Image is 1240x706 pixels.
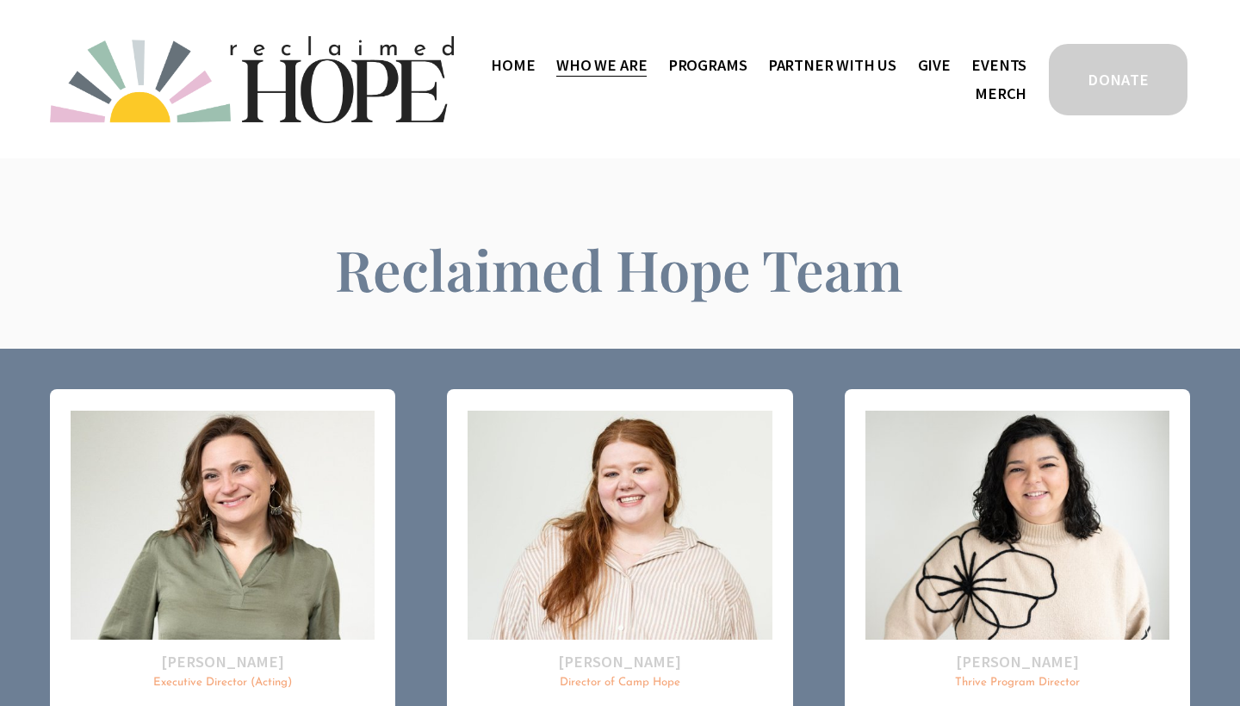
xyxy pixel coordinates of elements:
a: folder dropdown [668,51,747,79]
p: Executive Director (Acting) [71,675,375,691]
a: Home [491,51,535,79]
a: folder dropdown [768,51,896,79]
p: Thrive Program Director [865,675,1169,691]
img: Reclaimed Hope Initiative [50,36,454,123]
h2: [PERSON_NAME] [468,652,772,672]
span: Reclaimed Hope Team [335,232,902,306]
p: Director of Camp Hope [468,675,772,691]
span: Programs [668,53,747,78]
span: Partner With Us [768,53,896,78]
h2: [PERSON_NAME] [71,652,375,672]
a: Give [918,51,951,79]
a: DONATE [1046,41,1190,118]
span: Who We Are [556,53,647,78]
a: Merch [975,79,1026,108]
h2: [PERSON_NAME] [865,652,1169,672]
a: Events [971,51,1026,79]
a: folder dropdown [556,51,647,79]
